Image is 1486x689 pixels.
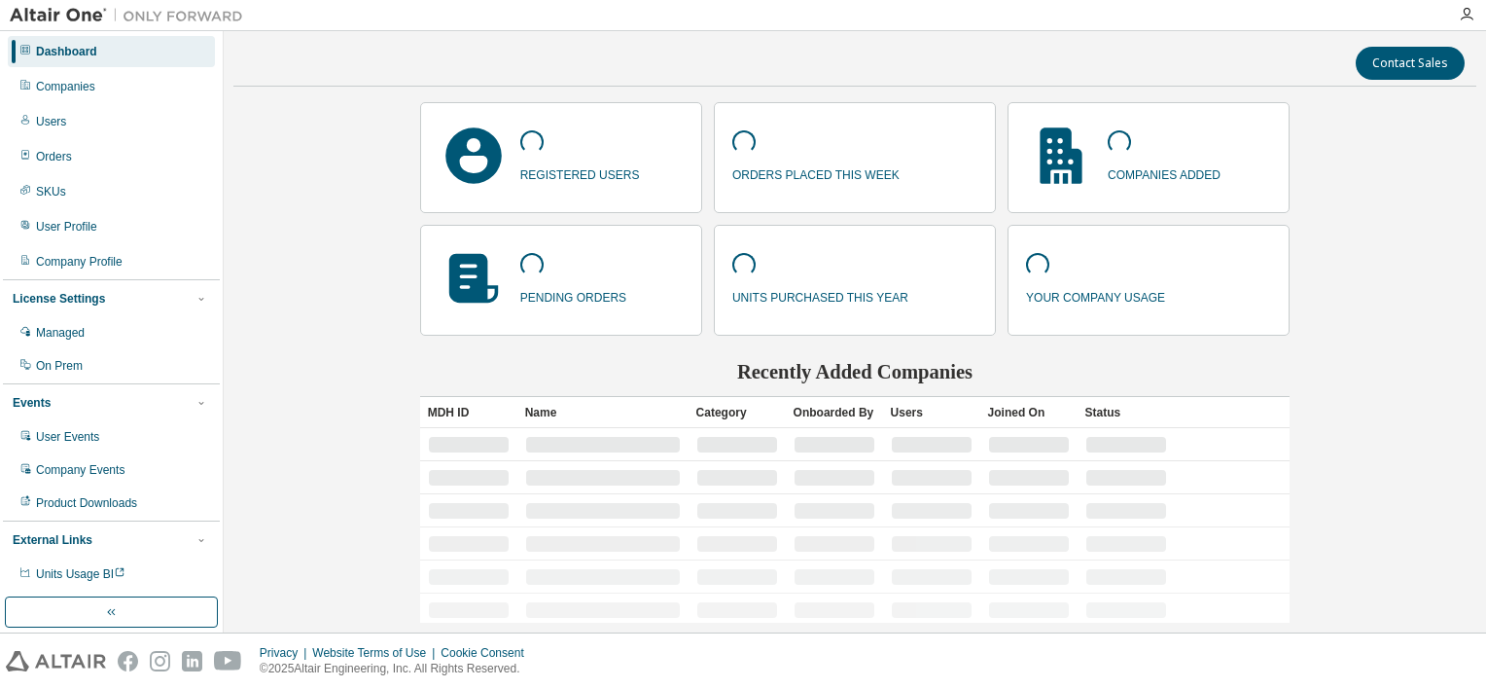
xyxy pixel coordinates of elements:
[732,284,908,307] p: units purchased this year
[1356,47,1465,80] button: Contact Sales
[36,462,124,478] div: Company Events
[150,651,170,671] img: instagram.svg
[36,184,66,199] div: SKUs
[696,397,778,428] div: Category
[13,291,105,307] div: License Settings
[260,645,312,661] div: Privacy
[214,651,242,671] img: youtube.svg
[312,645,441,661] div: Website Terms of Use
[420,359,1291,384] h2: Recently Added Companies
[36,219,97,235] div: User Profile
[36,567,125,581] span: Units Usage BI
[260,661,536,677] p: © 2025 Altair Engineering, Inc. All Rights Reserved.
[182,651,202,671] img: linkedin.svg
[1026,284,1165,307] p: your company usage
[36,429,99,445] div: User Events
[525,397,681,428] div: Name
[36,44,97,59] div: Dashboard
[36,149,72,164] div: Orders
[13,532,92,548] div: External Links
[891,397,973,428] div: Users
[428,397,510,428] div: MDH ID
[732,162,900,184] p: orders placed this week
[10,6,253,25] img: Altair One
[988,397,1070,428] div: Joined On
[36,358,83,374] div: On Prem
[794,397,875,428] div: Onboarded By
[520,284,626,307] p: pending orders
[36,254,123,270] div: Company Profile
[36,114,66,129] div: Users
[6,651,106,671] img: altair_logo.svg
[13,395,51,411] div: Events
[36,325,85,341] div: Managed
[520,162,640,184] p: registered users
[36,495,137,511] div: Product Downloads
[441,645,535,661] div: Cookie Consent
[118,651,138,671] img: facebook.svg
[1108,162,1221,184] p: companies added
[1085,397,1167,428] div: Status
[36,79,95,94] div: Companies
